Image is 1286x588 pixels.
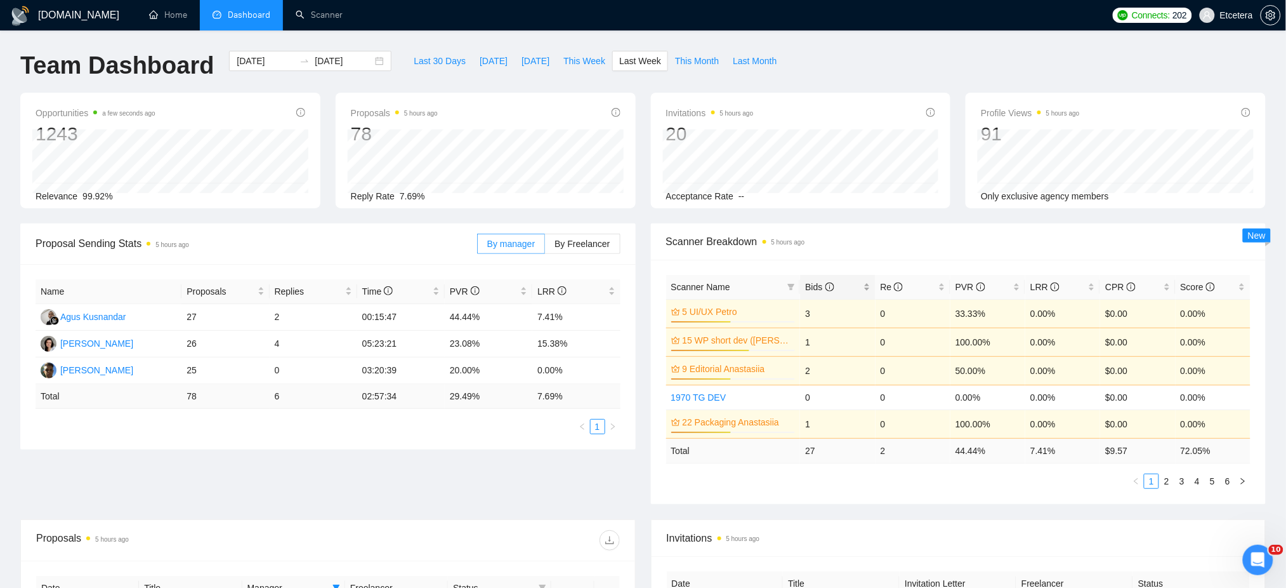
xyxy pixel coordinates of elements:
span: info-circle [1206,283,1215,291]
time: 5 hours ago [1046,110,1080,117]
td: 0.00% [1176,299,1250,328]
td: $ 9.57 [1100,438,1175,463]
span: This Month [675,54,719,68]
td: 0 [270,357,357,384]
button: left [1129,474,1144,489]
span: right [609,423,617,431]
a: 6 [1221,474,1235,488]
li: Next Page [1235,474,1250,489]
a: 3 [1175,474,1189,488]
a: 22 Packaging Anastasiia [683,415,793,429]
a: 15 WP short dev ([PERSON_NAME] B) [683,333,793,347]
span: crown [671,307,680,316]
td: 29.49 % [445,384,532,409]
li: 1 [1144,474,1159,489]
span: info-circle [471,286,480,295]
span: info-circle [825,283,834,291]
span: PVR [450,286,480,297]
td: 0.00% [532,357,620,384]
a: 1970 TG DEV [671,392,726,403]
span: info-circle [558,286,567,295]
button: download [600,530,620,551]
div: 1243 [36,122,155,146]
span: Opportunities [36,105,155,121]
td: 0 [876,385,950,410]
span: [DATE] [480,54,508,68]
span: Last Month [733,54,777,68]
li: 3 [1174,474,1190,489]
th: Replies [270,279,357,304]
button: Last Month [726,51,784,71]
a: searchScanner [296,10,343,20]
td: 1 [800,328,875,356]
td: 3 [800,299,875,328]
td: 02:57:34 [357,384,445,409]
span: 7.69% [400,191,425,201]
span: Proposal Sending Stats [36,236,477,251]
span: crown [671,364,680,373]
time: 5 hours ago [155,241,189,248]
span: Time [362,286,393,297]
span: 202 [1172,8,1186,22]
td: 2 [270,304,357,331]
img: logo [10,6,30,26]
button: right [1235,474,1250,489]
span: Reply Rate [351,191,395,201]
td: 0.00% [1025,410,1100,438]
td: 78 [181,384,269,409]
span: setting [1261,10,1280,20]
span: crown [671,418,680,427]
td: 0 [876,356,950,385]
div: 91 [981,122,1080,146]
td: 0.00% [1025,385,1100,410]
a: TT[PERSON_NAME] [41,338,133,348]
td: 7.69 % [532,384,620,409]
span: Last Week [619,54,661,68]
a: setting [1261,10,1281,20]
td: 05:23:21 [357,331,445,357]
td: 03:20:39 [357,357,445,384]
time: 5 hours ago [771,239,805,246]
a: 4 [1190,474,1204,488]
td: 0 [876,299,950,328]
td: 0.00% [1025,299,1100,328]
td: 4 [270,331,357,357]
td: Total [666,438,801,463]
td: 100.00% [950,328,1025,356]
span: Proposals [187,284,254,298]
td: 7.41% [532,304,620,331]
td: 44.44 % [950,438,1025,463]
span: left [579,423,586,431]
td: 0.00% [1176,385,1250,410]
span: Scanner Name [671,282,730,292]
li: Previous Page [575,419,590,434]
span: to [299,56,310,66]
img: upwork-logo.png [1118,10,1128,20]
td: 0.00% [1176,356,1250,385]
img: AP [41,363,56,378]
button: [DATE] [515,51,556,71]
span: 99.92% [82,191,112,201]
td: Total [36,384,181,409]
span: info-circle [926,108,935,117]
td: 0.00% [1025,328,1100,356]
td: 100.00% [950,410,1025,438]
td: 0.00% [950,385,1025,410]
span: filter [787,283,795,291]
td: $0.00 [1100,299,1175,328]
img: AK [41,309,56,325]
h1: Team Dashboard [20,51,214,81]
td: 27 [181,304,269,331]
td: $0.00 [1100,356,1175,385]
input: End date [315,54,372,68]
a: 1 [1145,474,1158,488]
td: 20.00% [445,357,532,384]
time: a few seconds ago [102,110,155,117]
span: Invitations [666,105,754,121]
span: filter [785,277,797,297]
span: Connects: [1132,8,1170,22]
td: 7.41 % [1025,438,1100,463]
a: 2 [1160,474,1174,488]
span: LRR [1030,282,1060,292]
iframe: Intercom live chat [1243,545,1273,575]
